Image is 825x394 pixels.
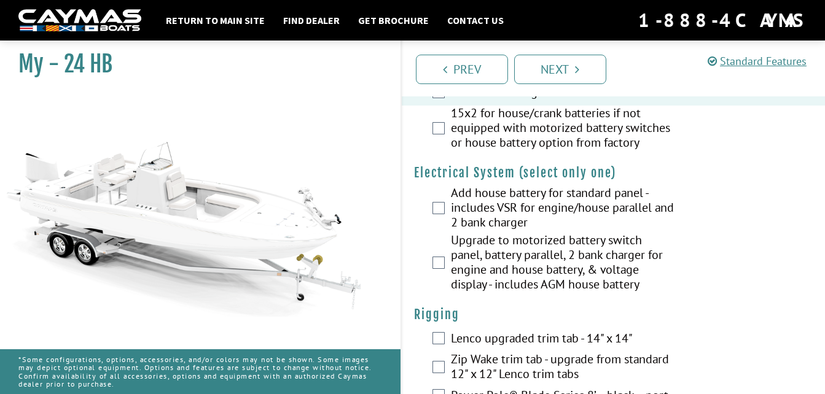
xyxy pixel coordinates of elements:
[18,9,141,32] img: white-logo-c9c8dbefe5ff5ceceb0f0178aa75bf4bb51f6bca0971e226c86eb53dfe498488.png
[708,54,807,68] a: Standard Features
[18,50,370,78] h1: My - 24 HB
[451,352,676,384] label: Zip Wake trim tab - upgrade from standard 12" x 12" Lenco trim tabs
[160,12,271,28] a: Return to main site
[451,185,676,233] label: Add house battery for standard panel - includes VSR for engine/house parallel and 2 bank charger
[514,55,606,84] a: Next
[451,106,676,153] label: 15x2 for house/crank batteries if not equipped with motorized battery switches or house battery o...
[352,12,435,28] a: Get Brochure
[414,165,813,180] h4: Electrical System (select only one)
[451,233,676,295] label: Upgrade to motorized battery switch panel, battery parallel, 2 bank charger for engine and house ...
[414,307,813,322] h4: Rigging
[638,7,807,34] div: 1-888-4CAYMAS
[18,349,382,394] p: *Some configurations, options, accessories, and/or colors may not be shown. Some images may depic...
[277,12,346,28] a: Find Dealer
[441,12,510,28] a: Contact Us
[451,331,676,349] label: Lenco upgraded trim tab - 14" x 14"
[416,55,508,84] a: Prev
